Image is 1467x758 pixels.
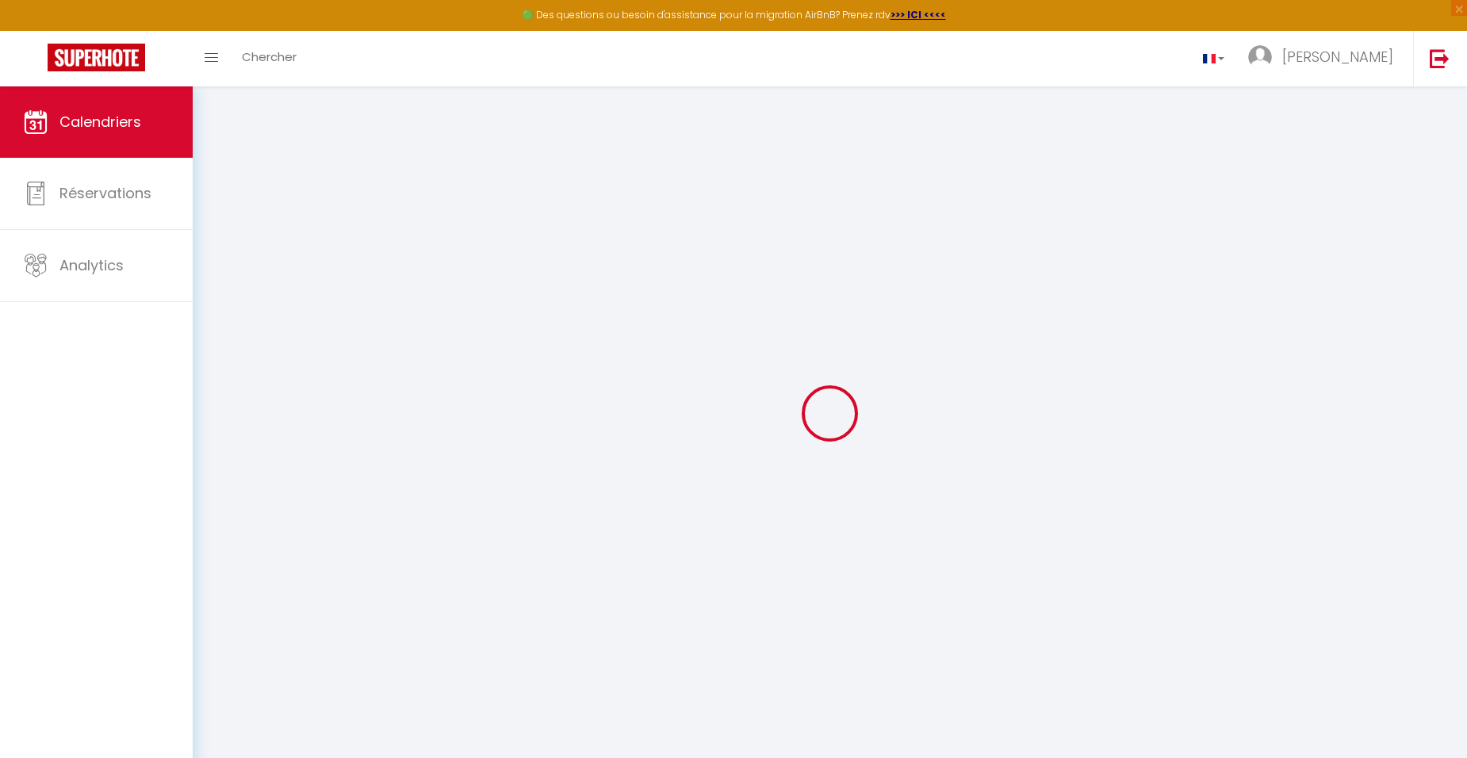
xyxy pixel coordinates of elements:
a: >>> ICI <<<< [891,8,946,21]
span: Chercher [242,48,297,65]
span: Calendriers [59,112,141,132]
a: ... [PERSON_NAME] [1236,31,1413,86]
img: ... [1248,45,1272,69]
span: Analytics [59,255,124,275]
span: Réservations [59,183,151,203]
img: logout [1430,48,1450,68]
span: [PERSON_NAME] [1282,47,1393,67]
a: Chercher [230,31,308,86]
img: Super Booking [48,44,145,71]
